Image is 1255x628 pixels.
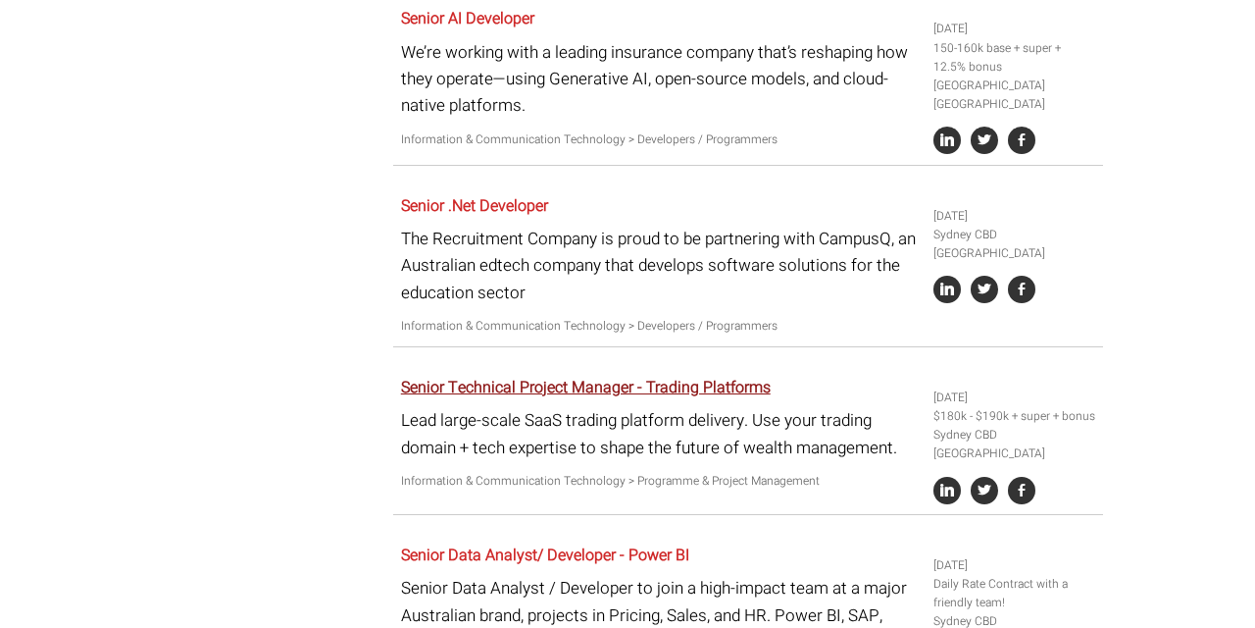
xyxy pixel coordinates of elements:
[933,407,1096,426] li: $180k - $190k + super + bonus
[933,77,1096,114] li: [GEOGRAPHIC_DATA] [GEOGRAPHIC_DATA]
[933,20,1096,38] li: [DATE]
[401,407,919,460] p: Lead large-scale SaaS trading platform delivery. Use your trading domain + tech expertise to shap...
[401,317,919,336] p: Information & Communication Technology > Developers / Programmers
[401,226,919,306] p: The Recruitment Company is proud to be partnering with CampusQ, an Australian edtech company that...
[933,575,1096,612] li: Daily Rate Contract with a friendly team!
[401,39,919,120] p: We’re working with a leading insurance company that’s reshaping how they operate—using Generative...
[933,207,1096,226] li: [DATE]
[401,544,689,567] a: Senior Data Analyst/ Developer - Power BI
[933,556,1096,575] li: [DATE]
[401,376,771,399] a: Senior Technical Project Manager - Trading Platforms
[933,389,1096,407] li: [DATE]
[401,472,919,491] p: Information & Communication Technology > Programme & Project Management
[401,131,919,149] p: Information & Communication Technology > Developers / Programmers
[933,39,1096,77] li: 150-160k base + super + 12.5% bonus
[401,7,534,30] a: Senior AI Developer
[933,226,1096,263] li: Sydney CBD [GEOGRAPHIC_DATA]
[933,426,1096,463] li: Sydney CBD [GEOGRAPHIC_DATA]
[401,194,548,218] a: Senior .Net Developer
